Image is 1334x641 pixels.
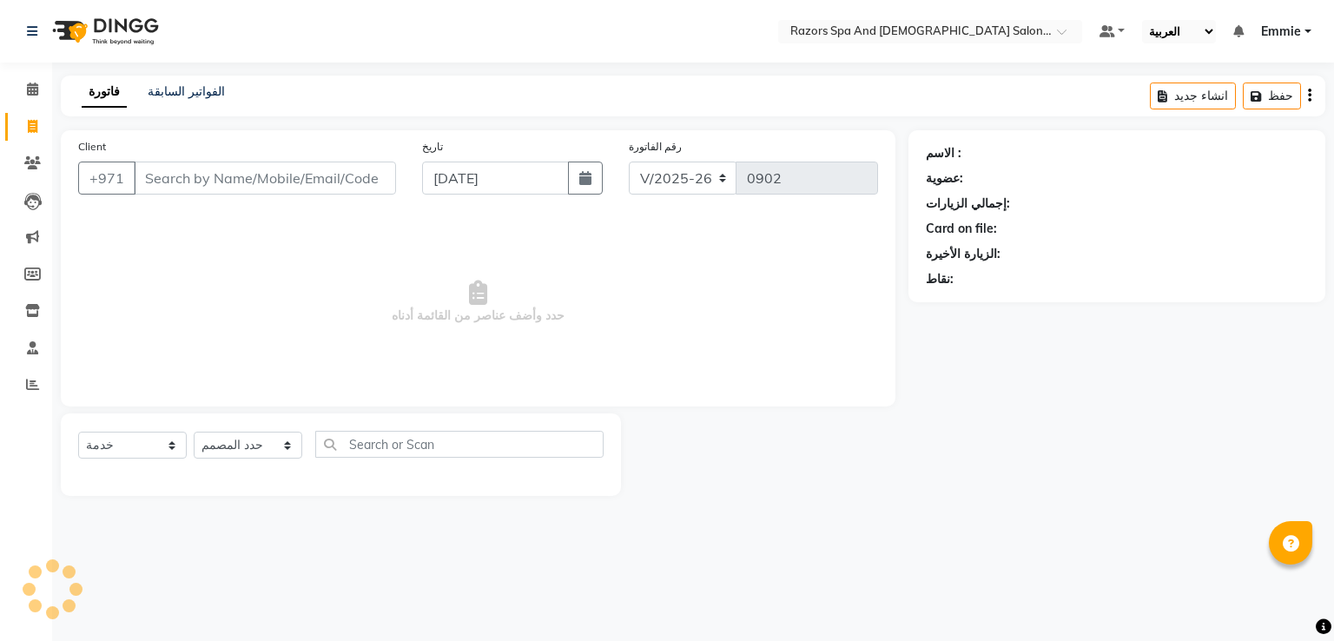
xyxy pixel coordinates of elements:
[78,215,878,389] span: حدد وأضف عناصر من القائمة أدناه
[926,270,954,288] div: نقاط:
[926,169,963,188] div: عضوية:
[926,144,961,162] div: الاسم :
[1150,83,1236,109] button: انشاء جديد
[315,431,604,458] input: Search or Scan
[44,7,163,56] img: logo
[629,139,682,155] label: رقم الفاتورة
[422,139,443,155] label: تاريخ
[926,245,1000,263] div: الزيارة الأخيرة:
[134,162,396,195] input: Search by Name/Mobile/Email/Code
[148,83,225,99] a: الفواتير السابقة
[1243,83,1301,109] button: حفظ
[926,195,1010,213] div: إجمالي الزيارات:
[78,139,106,155] label: Client
[78,162,135,195] button: +971
[1261,23,1301,41] span: Emmie
[82,76,127,108] a: فاتورة
[926,220,997,238] div: Card on file:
